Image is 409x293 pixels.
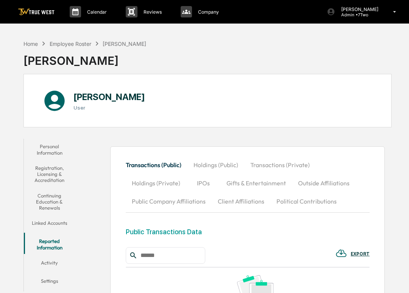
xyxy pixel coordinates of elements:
[335,6,382,12] p: [PERSON_NAME]
[137,9,165,15] p: Reviews
[186,174,220,192] button: IPOs
[50,41,91,47] div: Employee Roster
[23,48,146,67] div: [PERSON_NAME]
[212,192,270,210] button: Client Affiliations
[187,156,244,174] button: Holdings (Public)
[126,174,186,192] button: Holdings (Private)
[24,139,75,291] div: secondary tabs example
[24,215,75,233] button: Linked Accounts
[24,139,75,160] button: Personal Information
[126,156,187,174] button: Transactions (Public)
[244,156,316,174] button: Transactions (Private)
[24,233,75,255] button: Reported Information
[103,41,146,47] div: [PERSON_NAME]
[335,12,382,17] p: Admin • 7Two
[351,251,370,257] div: EXPORT
[73,91,145,102] h1: [PERSON_NAME]
[126,228,202,236] div: Public Transactions Data
[24,255,75,273] button: Activity
[73,105,145,111] h3: User
[24,160,75,188] button: Registration, Licensing & Accreditation
[24,273,75,291] button: Settings
[336,248,347,259] img: EXPORT
[18,8,55,16] img: logo
[292,174,356,192] button: Outside Affiliations
[24,188,75,216] button: Continuing Education & Renewals
[192,9,223,15] p: Company
[270,192,343,210] button: Political Contributions
[126,156,370,210] div: secondary tabs example
[126,192,212,210] button: Public Company Affiliations
[220,174,292,192] button: Gifts & Entertainment
[23,41,38,47] div: Home
[81,9,111,15] p: Calendar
